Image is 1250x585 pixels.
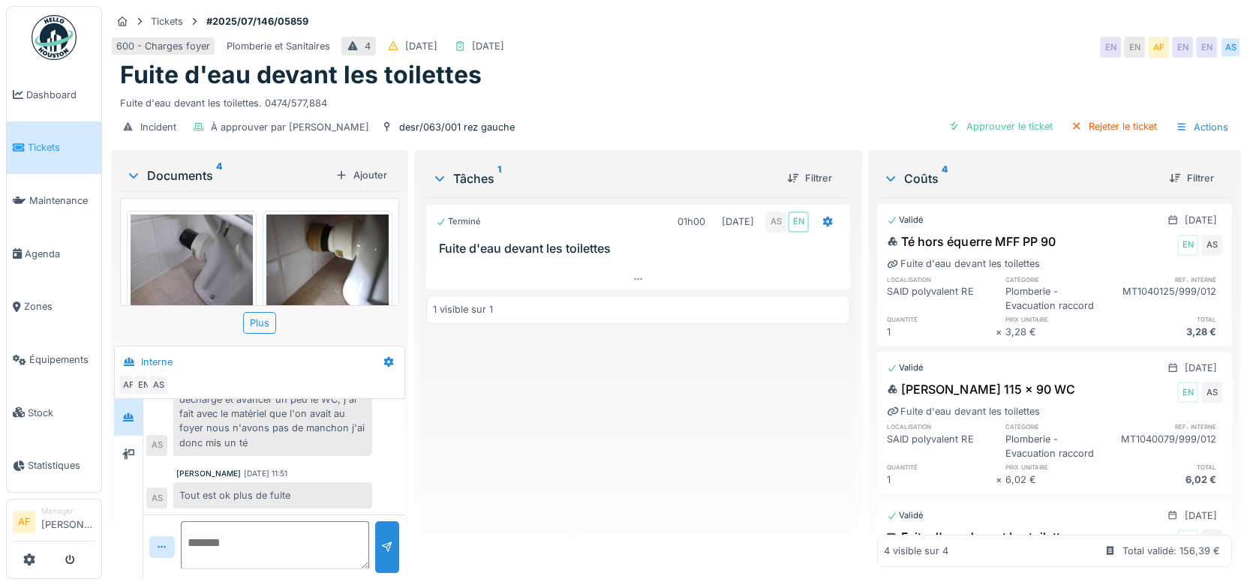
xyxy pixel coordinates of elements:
[148,374,169,395] div: AS
[41,505,95,517] div: Manager
[433,302,493,316] div: 1 visible sur 1
[266,214,389,306] img: z1c2g2l081wjq0w0mkh5zomqk388
[887,472,996,487] div: 1
[1172,37,1193,58] div: EN
[211,120,369,134] div: À approuver par [PERSON_NAME]
[176,468,241,479] div: [PERSON_NAME]
[1005,462,1114,472] h6: prix unitaire
[439,241,844,256] h3: Fuite d'eau devant les toilettes
[1005,421,1114,431] h6: catégorie
[28,140,95,154] span: Tickets
[24,299,95,313] span: Zones
[7,174,101,227] a: Maintenance
[131,214,253,306] img: zsu2w6ugk5276yedm0hd5w4uds5v
[1163,168,1220,188] div: Filtrer
[7,121,101,175] a: Tickets
[227,39,330,53] div: Plomberie et Sanitaires
[29,352,95,367] span: Équipements
[173,482,372,508] div: Tout est ok plus de fuite
[1220,37,1241,58] div: AS
[365,39,371,53] div: 4
[1122,544,1220,558] div: Total validé: 156,39 €
[1005,274,1114,284] h6: catégorie
[140,120,176,134] div: Incident
[781,168,838,188] div: Filtrer
[329,165,393,185] div: Ajouter
[1201,529,1222,550] div: AS
[887,528,1073,546] div: Fuite d'eau devant les toilettes
[887,361,924,374] div: Validé
[1177,235,1198,256] div: EN
[28,406,95,420] span: Stock
[1113,314,1222,324] h6: total
[120,90,1232,110] div: Fuite d'eau devant les toilettes. 0474/577,884
[1169,116,1235,138] div: Actions
[1177,529,1198,550] div: EN
[887,404,1039,418] div: Fuite d'eau devant les toilettes
[116,39,210,53] div: 600 - Charges foyer
[1005,325,1114,339] div: 3,28 €
[7,439,101,493] a: Statistiques
[765,211,786,232] div: AS
[1196,37,1217,58] div: EN
[1185,361,1217,375] div: [DATE]
[243,312,276,334] div: Plus
[436,215,481,228] div: Terminé
[887,232,1055,250] div: Té hors équerre MFF PP 90
[788,211,809,232] div: EN
[216,166,222,184] sup: 4
[1113,472,1222,487] div: 6,02 €
[118,374,139,395] div: AF
[200,14,314,28] strong: #2025/07/146/05859
[1201,382,1222,403] div: AS
[1113,462,1222,472] h6: total
[120,61,482,89] h1: Fuite d'eau devant les toilettes
[1005,314,1114,324] h6: prix unitaire
[678,214,705,229] div: 01h00
[942,116,1059,136] div: Approuver le ticket
[1113,432,1222,460] div: MT1040079/999/012
[1148,37,1169,58] div: AF
[7,68,101,121] a: Dashboard
[1113,325,1222,339] div: 3,28 €
[1185,213,1217,227] div: [DATE]
[26,88,95,102] span: Dashboard
[1100,37,1121,58] div: EN
[13,505,95,541] a: AF Manager[PERSON_NAME]
[399,120,515,134] div: desr/063/001 rez gauche
[126,166,329,184] div: Documents
[887,421,996,431] h6: localisation
[13,511,35,533] li: AF
[722,214,754,229] div: [DATE]
[887,325,996,339] div: 1
[29,193,95,208] span: Maintenance
[1124,37,1145,58] div: EN
[1185,508,1217,523] div: [DATE]
[887,380,1074,398] div: [PERSON_NAME] 115 x 90 WC
[1201,235,1222,256] div: AS
[141,355,173,369] div: Interne
[151,14,183,28] div: Tickets
[1005,432,1114,460] div: Plomberie - Evacuation raccord
[405,39,437,53] div: [DATE]
[173,372,372,456] div: J'ai dû modifier complètement la décharge et avancer un peu le WC, j'ai fait avec le matériel que...
[887,214,924,226] div: Validé
[887,509,924,522] div: Validé
[996,325,1005,339] div: ×
[244,468,287,479] div: [DATE] 11:51
[41,505,95,538] li: [PERSON_NAME]
[1113,284,1222,313] div: MT1040125/999/012
[887,284,996,313] div: SAID polyvalent RE
[25,247,95,261] span: Agenda
[884,544,948,558] div: 4 visible sur 4
[7,280,101,334] a: Zones
[1113,274,1222,284] h6: ref. interne
[133,374,154,395] div: EN
[32,15,77,60] img: Badge_color-CXgf-gQk.svg
[146,487,167,508] div: AS
[996,472,1005,487] div: ×
[7,386,101,439] a: Stock
[146,435,167,456] div: AS
[883,169,1157,187] div: Coûts
[1065,116,1163,136] div: Rejeter le ticket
